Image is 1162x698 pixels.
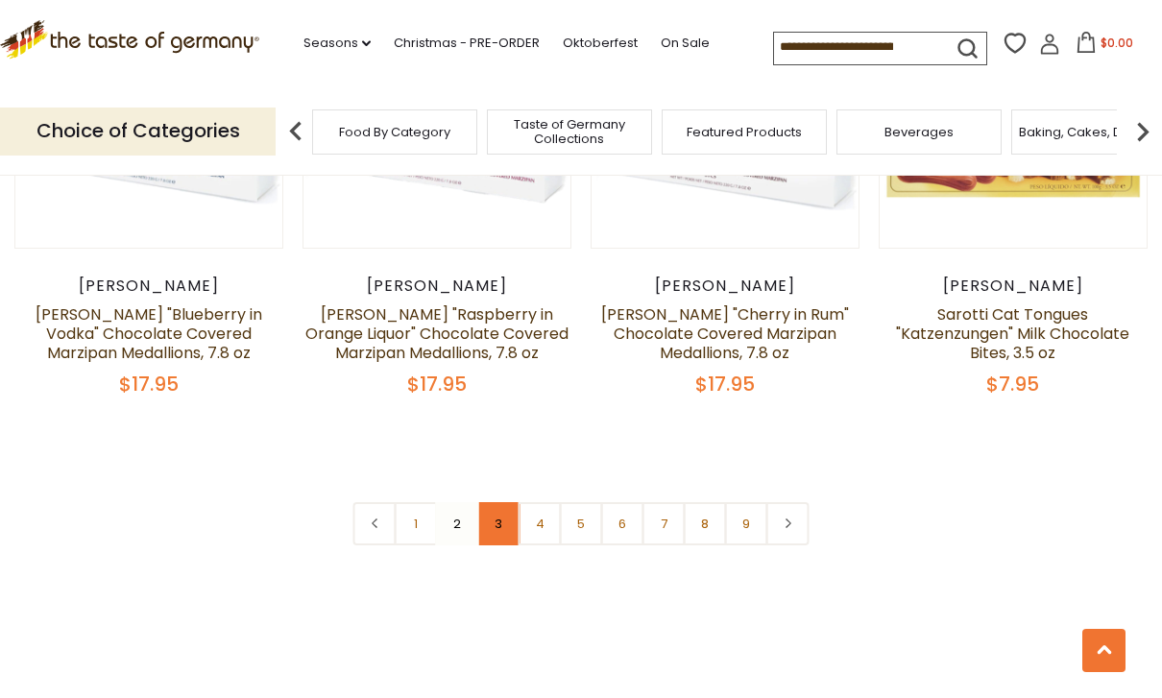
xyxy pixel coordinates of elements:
[986,371,1039,397] span: $7.95
[303,277,571,296] div: [PERSON_NAME]
[305,303,569,364] a: [PERSON_NAME] "Raspberry in Orange Liquor" Chocolate Covered Marzipan Medallions, 7.8 oz
[879,277,1148,296] div: [PERSON_NAME]
[601,303,849,364] a: [PERSON_NAME] "Cherry in Rum" Chocolate Covered Marzipan Medallions, 7.8 oz
[687,125,802,139] a: Featured Products
[725,502,768,545] a: 9
[884,125,954,139] a: Beverages
[601,502,644,545] a: 6
[1124,112,1162,151] img: next arrow
[395,502,438,545] a: 1
[477,502,520,545] a: 3
[277,112,315,151] img: previous arrow
[394,33,540,54] a: Christmas - PRE-ORDER
[591,277,859,296] div: [PERSON_NAME]
[684,502,727,545] a: 8
[119,371,179,397] span: $17.95
[1101,35,1133,51] span: $0.00
[661,33,710,54] a: On Sale
[36,303,262,364] a: [PERSON_NAME] "Blueberry in Vodka" Chocolate Covered Marzipan Medallions, 7.8 oz
[519,502,562,545] a: 4
[563,33,638,54] a: Oktoberfest
[1064,32,1146,60] button: $0.00
[695,371,755,397] span: $17.95
[339,125,450,139] a: Food By Category
[493,117,646,146] a: Taste of Germany Collections
[407,371,467,397] span: $17.95
[303,33,371,54] a: Seasons
[896,303,1129,364] a: Sarotti Cat Tongues "Katzenzungen" Milk Chocolate Bites, 3.5 oz
[642,502,686,545] a: 7
[14,277,283,296] div: [PERSON_NAME]
[560,502,603,545] a: 5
